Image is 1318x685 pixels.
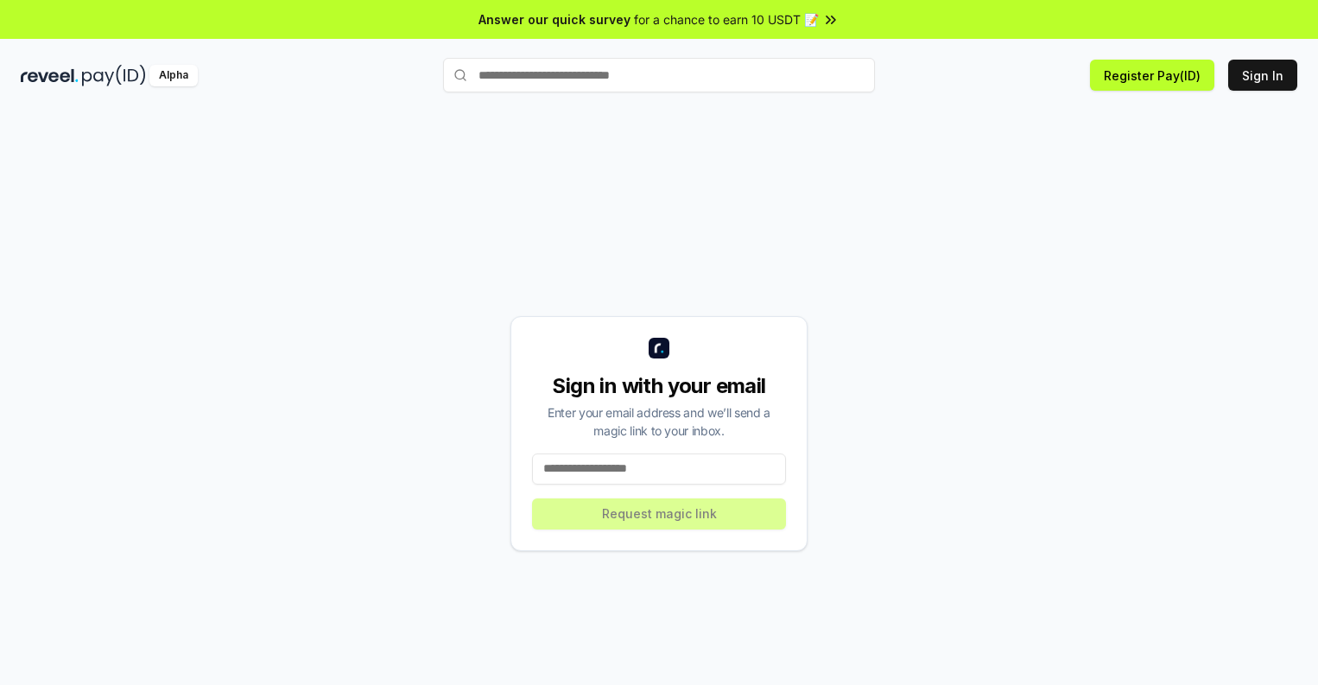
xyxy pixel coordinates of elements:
button: Sign In [1228,60,1297,91]
div: Sign in with your email [532,372,786,400]
img: pay_id [82,65,146,86]
span: Answer our quick survey [478,10,630,29]
button: Register Pay(ID) [1090,60,1214,91]
img: logo_small [649,338,669,358]
div: Alpha [149,65,198,86]
span: for a chance to earn 10 USDT 📝 [634,10,819,29]
img: reveel_dark [21,65,79,86]
div: Enter your email address and we’ll send a magic link to your inbox. [532,403,786,440]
